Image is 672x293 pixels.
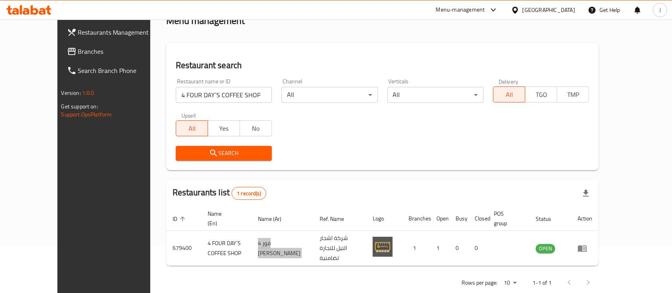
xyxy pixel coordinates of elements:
span: Branches [78,47,163,56]
span: Version: [61,88,81,98]
td: 0 [449,231,468,266]
a: Restaurants Management [61,23,170,42]
label: Delivery [499,79,519,84]
button: All [493,87,525,102]
button: No [240,120,272,136]
input: Search for restaurant name or ID.. [176,87,272,103]
button: Search [176,146,272,161]
th: Branches [402,206,430,231]
td: 4 FOUR DAY`S COFFEE SHOP [201,231,252,266]
a: Search Branch Phone [61,61,170,80]
button: TGO [525,87,557,102]
button: All [176,120,208,136]
div: [GEOGRAPHIC_DATA] [523,6,575,14]
span: No [243,123,269,134]
span: J [659,6,661,14]
th: Logo [366,206,402,231]
span: Yes [211,123,237,134]
table: enhanced table [166,206,599,266]
span: All [497,89,522,100]
div: All [387,87,483,103]
h2: Menu management [166,14,245,27]
span: Search [182,148,265,158]
span: Status [536,214,562,224]
span: Name (Ar) [258,214,292,224]
span: OPEN [536,244,555,253]
td: 1 [402,231,430,266]
span: Search Branch Phone [78,66,163,75]
td: 4 فور [PERSON_NAME] [252,231,313,266]
th: Closed [468,206,487,231]
td: شركة اشجار النيل للتجارة تضامنية [314,231,366,266]
div: All [281,87,377,103]
td: 679400 [166,231,201,266]
div: OPEN [536,244,555,254]
span: ID [173,214,188,224]
span: 1.0.0 [82,88,94,98]
h2: Restaurants list [173,187,266,200]
p: 1-1 of 1 [532,278,552,288]
td: 0 [468,231,487,266]
span: 1 record(s) [232,190,266,197]
button: Yes [208,120,240,136]
a: Support.OpsPlatform [61,109,112,120]
span: TGO [529,89,554,100]
th: Open [430,206,449,231]
div: Menu [578,244,592,253]
img: 4 FOUR DAY`S COFFEE SHOP [373,237,393,257]
h2: Restaurant search [176,59,589,71]
a: Branches [61,42,170,61]
span: TMP [560,89,586,100]
p: Rows per page: [462,278,497,288]
div: Menu-management [436,5,485,15]
span: Restaurants Management [78,28,163,37]
td: 1 [430,231,449,266]
span: Get support on: [61,101,98,112]
button: TMP [557,87,589,102]
span: Name (En) [208,209,242,228]
span: POS group [494,209,520,228]
th: Action [571,206,599,231]
div: Export file [576,184,595,203]
div: Rows per page: [501,277,520,289]
span: Ref. Name [320,214,355,224]
th: Busy [449,206,468,231]
span: All [179,123,205,134]
label: Upsell [181,112,196,118]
